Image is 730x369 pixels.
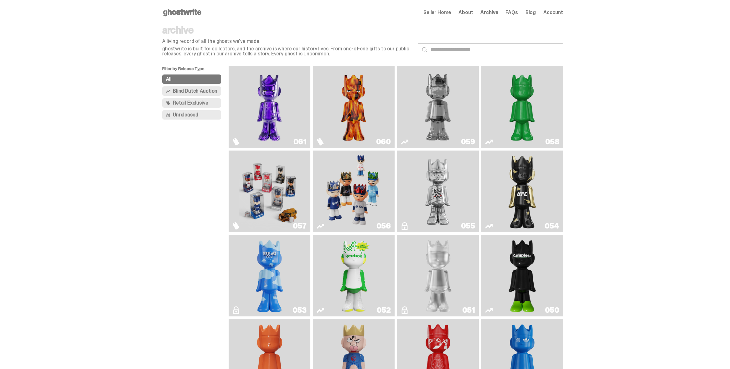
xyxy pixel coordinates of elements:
img: Game Face (2025) [323,153,384,230]
div: 052 [377,306,391,314]
a: Campless [485,237,559,314]
button: Blind Dutch Auction [162,86,221,96]
a: ghooooost [232,237,307,314]
img: I Was There SummerSlam [407,153,469,230]
a: FAQs [505,10,518,15]
img: Schrödinger's ghost: Sunday Green [491,69,553,146]
a: I Was There SummerSlam [401,153,475,230]
span: Blind Dutch Auction [173,89,217,94]
a: Seller Home [423,10,451,15]
img: LLLoyalty [422,237,455,314]
a: Account [543,10,563,15]
span: Unreleased [173,112,198,117]
div: 060 [376,138,391,146]
img: Always On Fire [323,69,384,146]
a: Game Face (2025) [317,153,391,230]
img: Court Victory [337,237,370,314]
p: Filter by Release Type [162,66,229,74]
a: LLLoyalty [401,237,475,314]
p: A living record of all the ghosts we've made. [162,39,413,44]
a: Two [401,69,475,146]
img: Game Face (2025) [239,153,300,230]
div: 061 [293,138,307,146]
a: About [458,10,473,15]
div: 056 [376,222,391,230]
a: Archive [480,10,498,15]
div: 050 [545,306,559,314]
span: Retail Exclusive [173,100,208,105]
img: Campless [506,237,539,314]
p: ghostwrite is built for collectors, and the archive is where our history lives. From one-of-one g... [162,46,413,56]
div: 058 [545,138,559,146]
img: ghooooost [253,237,286,314]
a: Blog [525,10,536,15]
div: 053 [293,306,307,314]
p: archive [162,25,413,35]
a: Schrödinger's ghost: Sunday Green [485,69,559,146]
div: 055 [461,222,475,230]
a: Game Face (2025) [232,153,307,230]
img: Ruby [506,153,539,230]
div: 051 [462,306,475,314]
span: All [166,77,172,82]
img: Fantasy [239,69,300,146]
button: Unreleased [162,110,221,120]
button: Retail Exclusive [162,98,221,108]
div: 059 [461,138,475,146]
a: Fantasy [232,69,307,146]
a: Always On Fire [317,69,391,146]
a: Ruby [485,153,559,230]
img: Two [407,69,469,146]
div: 057 [293,222,307,230]
a: Court Victory [317,237,391,314]
div: 054 [545,222,559,230]
button: All [162,74,221,84]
